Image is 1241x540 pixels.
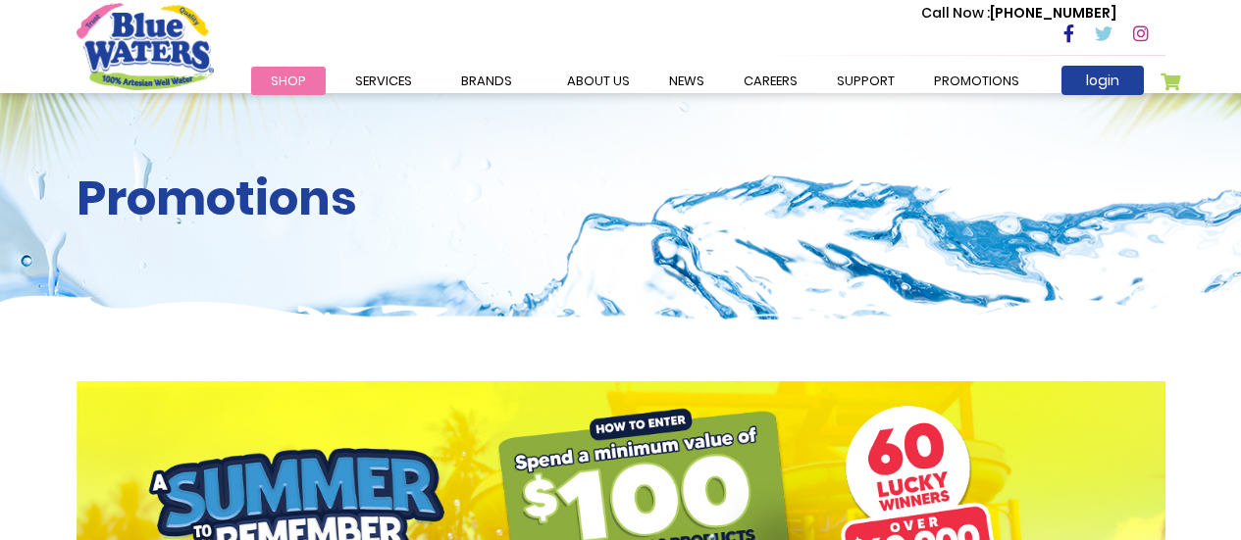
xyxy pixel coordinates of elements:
[271,72,306,90] span: Shop
[724,67,817,95] a: careers
[817,67,914,95] a: support
[77,3,214,89] a: store logo
[1061,66,1144,95] a: login
[921,3,1116,24] p: [PHONE_NUMBER]
[441,67,532,95] a: Brands
[336,67,432,95] a: Services
[355,72,412,90] span: Services
[914,67,1039,95] a: Promotions
[921,3,990,23] span: Call Now :
[251,67,326,95] a: Shop
[77,171,1165,227] h2: Promotions
[649,67,724,95] a: News
[461,72,512,90] span: Brands
[547,67,649,95] a: about us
